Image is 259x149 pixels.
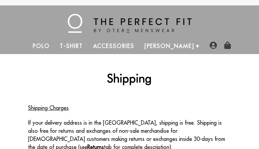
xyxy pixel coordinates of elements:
[210,42,217,49] img: user-account-icon.png
[28,71,231,85] h1: Shipping
[224,42,231,49] img: shopping-bag-icon.png
[139,38,199,54] a: [PERSON_NAME]
[55,38,88,54] a: T-Shirt
[28,104,69,111] u: Shipping Charges
[28,38,55,54] a: Polo
[68,14,192,33] img: The Perfect Fit - by Otero Menswear - Logo
[88,38,139,54] a: Accessories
